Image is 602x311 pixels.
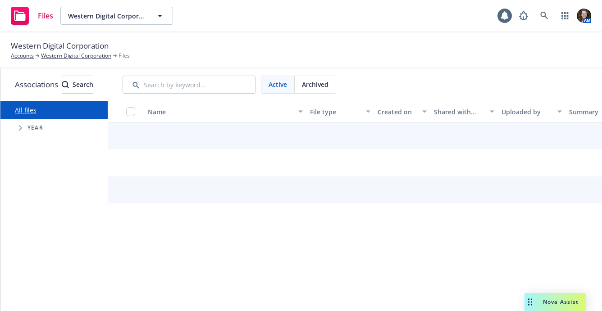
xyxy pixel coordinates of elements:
button: SearchSearch [62,76,93,94]
a: Western Digital Corporation [41,52,111,60]
a: Report a Bug [515,7,533,25]
span: Nova Assist [543,298,579,306]
div: File type [310,107,360,117]
button: File type [306,101,374,122]
a: All files [15,106,36,114]
svg: Search [62,81,69,88]
button: Name [144,101,306,122]
span: Files [38,12,53,19]
a: Search [535,7,553,25]
button: Created on [374,101,430,122]
button: Western Digital Corporation [60,7,173,25]
span: Associations [15,79,58,90]
span: Files [119,52,130,60]
span: Year [27,125,43,131]
a: Switch app [556,7,574,25]
input: Select all [126,107,135,116]
div: Search [62,76,93,93]
div: Tree Example [0,119,108,137]
div: Drag to move [524,293,536,311]
div: Uploaded by [502,107,552,117]
a: Accounts [11,52,34,60]
div: Name [148,107,293,117]
span: Archived [302,80,328,89]
div: Shared with client [434,107,484,117]
img: photo [577,9,591,23]
span: Active [269,80,287,89]
span: Western Digital Corporation [11,40,109,52]
div: Created on [378,107,417,117]
button: Shared with client [430,101,498,122]
a: Files [7,3,57,28]
button: Uploaded by [498,101,566,122]
span: Western Digital Corporation [68,11,146,21]
input: Search by keyword... [123,76,255,94]
button: Nova Assist [524,293,586,311]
